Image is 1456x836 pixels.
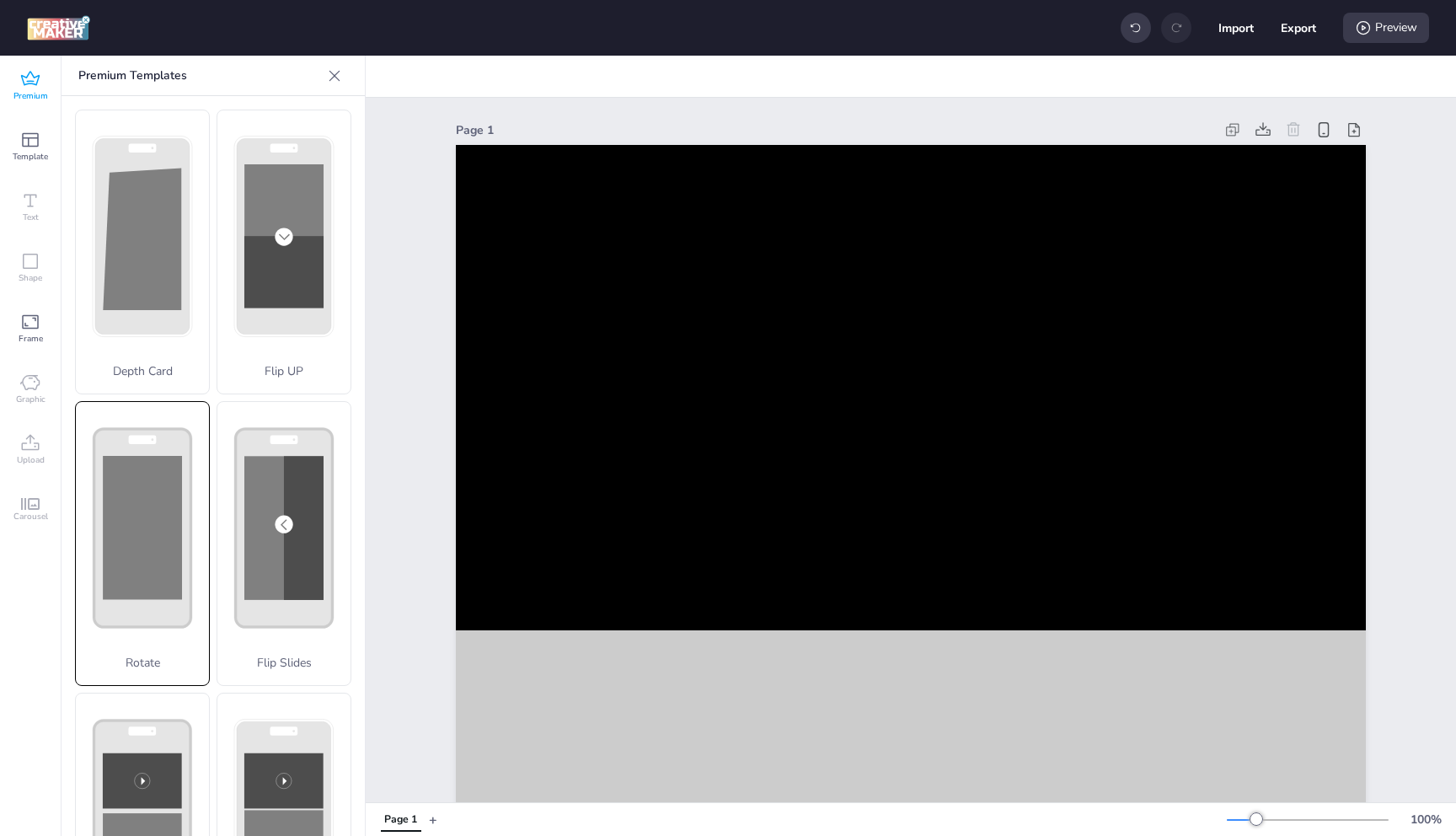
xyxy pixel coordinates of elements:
[1281,10,1316,46] button: Export
[27,15,90,40] img: logo Creative Maker
[1343,13,1429,43] div: Preview
[217,654,351,672] p: Flip Slides
[217,362,351,380] p: Flip UP
[13,89,48,103] span: Premium
[13,150,48,163] span: Template
[1405,811,1446,828] div: 100 %
[16,393,45,406] span: Graphic
[19,271,42,285] span: Shape
[17,453,45,467] span: Upload
[456,121,1214,139] div: Page 1
[76,654,209,672] p: Rotate
[384,812,417,828] div: Page 1
[19,332,43,346] span: Frame
[372,805,429,834] div: Tabs
[78,56,321,96] p: Premium Templates
[76,362,209,380] p: Depth Card
[429,805,437,834] button: +
[13,510,48,523] span: Carousel
[1218,10,1254,46] button: Import
[23,211,39,224] span: Text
